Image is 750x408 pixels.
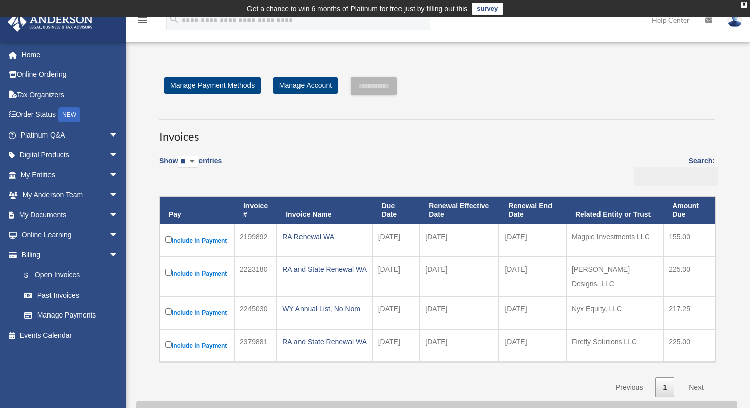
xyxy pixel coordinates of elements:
a: Tax Organizers [7,84,134,105]
a: Billingarrow_drop_down [7,245,129,265]
td: [DATE] [420,329,499,362]
label: Include in Payment [165,306,229,319]
td: 2223180 [234,257,277,296]
a: $Open Invoices [14,265,124,286]
th: Related Entity or Trust: activate to sort column ascending [566,197,663,224]
a: Manage Account [273,77,338,94]
th: Renewal End Date: activate to sort column ascending [499,197,566,224]
td: [DATE] [373,329,420,362]
td: 2379881 [234,329,277,362]
div: WY Annual List, No Nom [282,302,367,316]
a: Home [7,44,134,65]
a: Manage Payments [14,305,129,326]
td: [DATE] [499,224,566,257]
th: Invoice #: activate to sort column ascending [234,197,277,224]
input: Include in Payment [165,308,172,315]
td: [DATE] [499,296,566,329]
a: Events Calendar [7,325,134,345]
span: arrow_drop_down [109,225,129,246]
input: Include in Payment [165,341,172,348]
input: Include in Payment [165,236,172,243]
img: Anderson Advisors Platinum Portal [5,12,96,32]
td: [DATE] [373,296,420,329]
select: Showentries [178,156,198,168]
i: search [169,14,180,25]
label: Show entries [159,155,222,178]
a: Digital Productsarrow_drop_down [7,145,134,165]
a: Past Invoices [14,285,129,305]
a: My Entitiesarrow_drop_down [7,165,134,185]
a: Previous [608,377,651,398]
td: [DATE] [499,257,566,296]
td: Nyx Equity, LLC [566,296,663,329]
th: Invoice Name: activate to sort column ascending [277,197,373,224]
td: 225.00 [663,257,715,296]
h3: Invoices [159,119,715,145]
div: NEW [58,107,80,122]
a: Online Learningarrow_drop_down [7,225,134,245]
td: [DATE] [373,257,420,296]
a: My Anderson Teamarrow_drop_down [7,185,134,205]
td: [DATE] [499,329,566,362]
td: 225.00 [663,329,715,362]
span: arrow_drop_down [109,245,129,265]
span: arrow_drop_down [109,125,129,146]
a: Platinum Q&Aarrow_drop_down [7,125,134,145]
td: [DATE] [373,224,420,257]
input: Search: [634,167,718,187]
span: arrow_drop_down [109,185,129,206]
label: Include in Payment [165,339,229,352]
td: [PERSON_NAME] Designs, LLC [566,257,663,296]
span: arrow_drop_down [109,165,129,186]
a: menu [136,18,148,26]
td: Magpie Investments LLC [566,224,663,257]
td: 155.00 [663,224,715,257]
td: Firefly Solutions LLC [566,329,663,362]
div: close [741,2,747,8]
a: Online Ordering [7,65,134,85]
td: [DATE] [420,224,499,257]
td: [DATE] [420,257,499,296]
a: survey [472,3,503,15]
span: $ [30,269,35,282]
span: arrow_drop_down [109,205,129,225]
div: Get a chance to win 6 months of Platinum for free just by filling out this [247,3,468,15]
div: RA and State Renewal WA [282,262,367,277]
div: RA and State Renewal WA [282,335,367,349]
label: Include in Payment [165,267,229,280]
a: My Documentsarrow_drop_down [7,205,134,225]
label: Search: [630,155,715,186]
div: RA Renewal WA [282,230,367,244]
input: Include in Payment [165,269,172,276]
label: Include in Payment [165,234,229,247]
td: [DATE] [420,296,499,329]
a: Manage Payment Methods [164,77,261,94]
i: menu [136,14,148,26]
th: Renewal Effective Date: activate to sort column ascending [420,197,499,224]
td: 217.25 [663,296,715,329]
th: Pay: activate to sort column descending [160,197,234,224]
th: Due Date: activate to sort column ascending [373,197,420,224]
img: User Pic [727,13,742,27]
td: 2199892 [234,224,277,257]
a: Order StatusNEW [7,105,134,125]
span: arrow_drop_down [109,145,129,166]
th: Amount Due: activate to sort column ascending [663,197,715,224]
td: 2245030 [234,296,277,329]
